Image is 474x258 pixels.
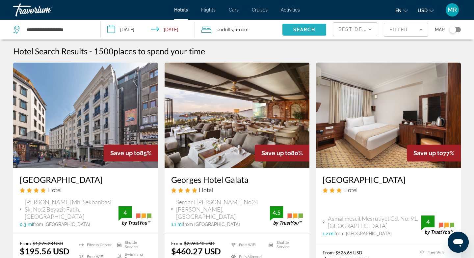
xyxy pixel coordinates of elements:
[338,27,373,32] span: Best Deals
[176,198,270,220] span: Serdar I [PERSON_NAME] No24 [PERSON_NAME], [GEOGRAPHIC_DATA]
[323,175,454,185] a: [GEOGRAPHIC_DATA]
[270,206,303,226] img: trustyou-badge.svg
[281,7,300,13] a: Activities
[220,27,233,32] span: Adults
[20,246,69,256] ins: $195.56 USD
[201,7,216,13] a: Flights
[76,241,114,249] li: Fitness Center
[94,46,205,56] h2: 1500
[255,145,309,161] div: 80%
[421,215,454,235] img: trustyou-badge.svg
[395,6,408,15] button: Change language
[184,241,215,246] del: $2,260.40 USD
[33,222,90,227] span: from [GEOGRAPHIC_DATA]
[171,186,303,193] div: 4 star Hotel
[293,27,316,32] span: Search
[13,63,158,168] img: Hotel image
[237,27,249,32] span: Room
[33,241,63,246] del: $1,275.28 USD
[20,241,31,246] span: From
[118,206,151,226] img: trustyou-badge.svg
[20,175,151,185] a: [GEOGRAPHIC_DATA]
[323,250,334,255] span: From
[421,218,434,226] div: 4
[328,215,421,229] span: Asmalimescit Mesrutiyet Cd. No: 91, [GEOGRAPHIC_DATA]
[343,186,357,193] span: Hotel
[89,46,92,56] span: -
[114,46,205,56] span: places to spend your time
[316,63,461,168] img: Hotel image
[25,198,118,220] span: [PERSON_NAME] Mh. Sekbanbasi Sk. No:2 Beyazit Fatih, [GEOGRAPHIC_DATA]
[174,7,188,13] a: Hotels
[323,231,334,236] span: 1.2 mi
[229,7,239,13] a: Cars
[445,27,461,33] button: Toggle map
[195,20,282,40] button: Travelers: 2 adults, 0 children
[20,186,151,193] div: 4 star Hotel
[171,175,303,185] a: Georges Hotel Galata
[228,241,265,249] li: Free WiFi
[407,145,461,161] div: 77%
[171,241,182,246] span: From
[104,145,158,161] div: 85%
[261,150,291,157] span: Save up to
[252,7,268,13] a: Cruises
[114,241,151,249] li: Shuttle Service
[171,246,221,256] ins: $460.27 USD
[416,250,454,255] li: Free WiFi
[384,22,428,37] button: Filter
[183,222,240,227] span: from [GEOGRAPHIC_DATA]
[118,209,132,216] div: 4
[334,231,392,236] span: from [GEOGRAPHIC_DATA]
[101,20,195,40] button: Check-in date: Sep 22, 2025 Check-out date: Sep 26, 2025
[233,25,249,34] span: , 1
[13,1,79,18] a: Travorium
[448,7,457,13] span: MR
[435,25,445,34] span: Map
[338,25,372,33] mat-select: Sort by
[47,186,62,193] span: Hotel
[199,186,213,193] span: Hotel
[265,241,303,249] li: Shuttle Service
[418,8,428,13] span: USD
[217,25,233,34] span: 2
[13,46,88,56] h1: Hotel Search Results
[270,209,283,216] div: 4.5
[323,186,454,193] div: 3 star Hotel
[413,150,443,157] span: Save up to
[335,250,362,255] del: $526.66 USD
[444,3,461,17] button: User Menu
[20,222,33,227] span: 0.3 mi
[165,63,309,168] img: Hotel image
[171,222,183,227] span: 1.1 mi
[110,150,140,157] span: Save up to
[418,6,434,15] button: Change currency
[282,24,326,36] button: Search
[395,8,402,13] span: en
[448,232,469,253] iframe: Button to launch messaging window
